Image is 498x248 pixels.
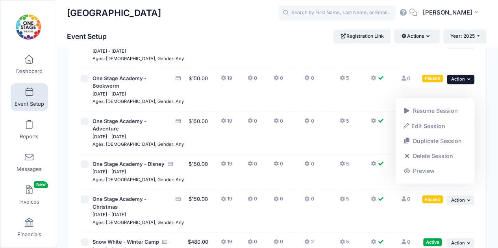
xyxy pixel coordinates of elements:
span: One Stage Academy - Christmas [93,196,146,210]
small: Ages: [DEMOGRAPHIC_DATA], Gender: Any [93,56,184,61]
button: 0 [248,160,257,172]
button: 0 [304,75,314,86]
a: Event Setup [11,83,48,111]
button: 0 [274,118,283,129]
button: 19 [221,118,232,129]
span: Invoices [19,198,39,205]
a: 0 [400,75,410,81]
span: Event Setup [15,101,44,107]
a: Financials [11,214,48,241]
button: 19 [221,75,232,86]
button: 0 [248,195,257,207]
span: Action [451,76,465,82]
td: $150.00 [186,69,210,112]
button: 5 [339,195,348,207]
span: Action [451,197,465,203]
i: Accepting Credit Card Payments [162,239,168,244]
img: One Stage Theatre [13,12,43,42]
td: $150.00 [186,112,210,154]
button: 19 [221,195,232,207]
small: Ages: [DEMOGRAPHIC_DATA], Gender: Any [93,177,184,182]
div: Paused [422,195,443,203]
span: Reports [20,133,39,140]
a: InvoicesNew [11,181,48,209]
button: 0 [274,160,283,172]
button: 0 [274,75,283,86]
button: 0 [304,160,314,172]
button: Actions [394,29,439,43]
i: Accepting Credit Card Payments [175,197,181,202]
small: Ages: [DEMOGRAPHIC_DATA], Gender: Any [93,141,184,147]
span: Financials [17,231,41,238]
h1: [GEOGRAPHIC_DATA] [67,4,161,22]
a: Registration Link [333,29,391,43]
span: [PERSON_NAME] [422,8,472,17]
td: $120.00 [186,33,210,69]
i: Accepting Credit Card Payments [175,119,181,124]
a: Resume Session [400,103,471,118]
input: Search by First Name, Last Name, or Email... [278,5,396,21]
span: Snow White - Winter Camp [93,239,159,245]
a: Preview [400,163,471,178]
span: New [34,181,48,188]
td: $150.00 [186,154,210,190]
button: 0 [304,118,314,129]
span: Messages [17,166,42,173]
span: One Stage Academy - Bookworm [93,75,146,89]
small: [DATE] - [DATE] [93,212,126,217]
button: 5 [339,160,348,172]
small: Ages: [DEMOGRAPHIC_DATA], Gender: Any [93,220,184,225]
div: Active [423,238,442,246]
span: Action [451,240,465,246]
span: One Stage Academy - Adventure [93,118,146,132]
button: 0 [248,75,257,86]
a: One Stage Theatre [0,8,56,46]
button: 19 [221,160,232,172]
i: Accepting Credit Card Payments [167,162,174,167]
small: [DATE] - [DATE] [93,91,126,97]
button: Action [447,75,474,84]
button: 0 [274,195,283,207]
button: Action [447,238,474,248]
a: Reports [11,116,48,143]
a: Messages [11,149,48,176]
a: 0 [400,196,410,202]
h1: Event Setup [67,32,113,40]
button: [PERSON_NAME] [417,4,486,22]
small: Ages: [DEMOGRAPHIC_DATA], Gender: Any [93,99,184,104]
a: Delete Session [400,149,471,163]
button: 5 [339,75,348,86]
button: 5 [339,118,348,129]
span: One Stage Academy - Disney [93,161,165,167]
span: Dashboard [16,68,43,75]
a: Duplicate Session [400,134,471,149]
div: Paused [422,75,443,82]
button: Year: 2025 [443,29,486,43]
button: Action [447,195,474,205]
a: Dashboard [11,51,48,78]
td: $150.00 [186,189,210,232]
small: [DATE] - [DATE] [93,48,126,54]
a: Edit Session [400,118,471,133]
small: [DATE] - [DATE] [93,134,126,140]
button: 0 [304,195,314,207]
small: [DATE] - [DATE] [93,169,126,175]
span: Year: 2025 [450,33,475,39]
a: 0 [400,239,410,245]
i: Accepting Credit Card Payments [175,76,181,81]
button: 0 [248,118,257,129]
